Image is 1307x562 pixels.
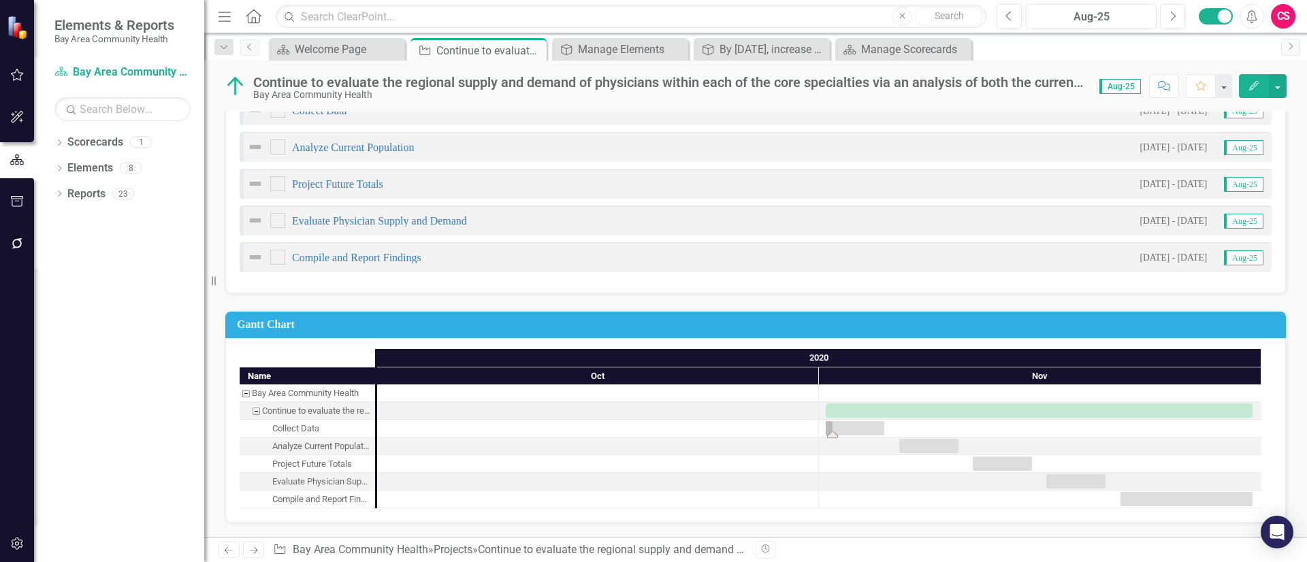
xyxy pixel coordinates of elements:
[899,439,958,453] div: Task: Start date: 2020-11-06 End date: 2020-11-10
[247,212,263,229] img: Not Defined
[240,384,375,402] div: Bay Area Community Health
[253,90,1086,100] div: Bay Area Community Health
[1046,474,1106,489] div: Task: Start date: 2020-11-16 End date: 2020-11-20
[240,473,375,491] div: Task: Start date: 2020-11-16 End date: 2020-11-20
[1261,516,1293,548] div: Open Intercom Messenger
[240,473,375,491] div: Evaluate Physician Supply and Demand
[1224,250,1263,265] span: Aug-25
[1099,79,1141,94] span: Aug-25
[293,543,428,556] a: Bay Area Community Health
[54,97,191,121] input: Search Below...
[819,367,1261,385] div: Nov
[973,457,1032,471] div: Task: Start date: 2020-11-11 End date: 2020-11-15
[292,215,467,227] a: Evaluate Physician Supply and Demand
[240,402,375,420] div: Task: Start date: 2020-11-01 End date: 2020-11-30
[292,142,415,153] a: Analyze Current Population
[240,437,375,455] div: Task: Start date: 2020-11-06 End date: 2020-11-10
[240,384,375,402] div: Task: Bay Area Community Health Start date: 2020-11-01 End date: 2020-11-02
[272,473,371,491] div: Evaluate Physician Supply and Demand
[292,178,383,190] a: Project Future Totals
[697,41,826,58] a: By [DATE], increase the number of unduplicated patients receiving integrated care (defined as at ...
[253,75,1086,90] div: Continue to evaluate the regional supply and demand of physicians within each of the core special...
[247,176,263,192] img: Not Defined
[1140,141,1207,154] small: [DATE] - [DATE]
[826,403,1253,418] div: Task: Start date: 2020-11-01 End date: 2020-11-30
[861,41,968,58] div: Manage Scorecards
[295,41,402,58] div: Welcome Page
[240,420,375,437] div: Collect Data
[935,10,964,21] span: Search
[240,455,375,473] div: Task: Start date: 2020-11-11 End date: 2020-11-15
[225,76,246,97] img: On Target
[292,252,421,263] a: Compile and Report Findings
[67,161,113,176] a: Elements
[1140,178,1207,191] small: [DATE] - [DATE]
[1140,251,1207,264] small: [DATE] - [DATE]
[1224,214,1263,229] span: Aug-25
[273,542,745,558] div: » »
[272,420,319,437] div: Collect Data
[240,491,375,508] div: Task: Start date: 2020-11-21 End date: 2020-11-30
[130,137,152,148] div: 1
[262,402,371,420] div: Continue to evaluate the regional supply and demand of physicians within each of the core special...
[1140,214,1207,227] small: [DATE] - [DATE]
[720,41,826,58] div: By [DATE], increase the number of unduplicated patients receiving integrated care (defined as at ...
[272,455,352,473] div: Project Future Totals
[7,15,31,39] img: ClearPoint Strategy
[1224,177,1263,192] span: Aug-25
[247,139,263,155] img: Not Defined
[1031,9,1152,25] div: Aug-25
[826,421,884,435] div: Task: Start date: 2020-11-01 End date: 2020-11-05
[839,41,968,58] a: Manage Scorecards
[112,188,134,199] div: 23
[915,7,983,26] button: Search
[54,33,174,44] small: Bay Area Community Health
[67,186,106,202] a: Reports
[434,543,472,556] a: Projects
[377,349,1261,367] div: 2020
[120,163,142,174] div: 8
[54,17,174,33] span: Elements & Reports
[54,65,191,80] a: Bay Area Community Health
[436,42,543,59] div: Continue to evaluate the regional supply and demand of physicians within each of the core special...
[240,367,375,384] div: Name
[555,41,685,58] a: Manage Elements
[1120,492,1253,506] div: Task: Start date: 2020-11-21 End date: 2020-11-30
[240,455,375,473] div: Project Future Totals
[247,249,263,265] img: Not Defined
[1271,4,1295,29] button: CS
[272,491,371,508] div: Compile and Report Findings
[240,491,375,508] div: Compile and Report Findings
[67,135,123,150] a: Scorecards
[1026,4,1157,29] button: Aug-25
[1224,140,1263,155] span: Aug-25
[272,437,371,455] div: Analyze Current Population
[237,318,1279,331] h3: Gantt Chart
[377,367,819,385] div: Oct
[272,41,402,58] a: Welcome Page
[276,5,986,29] input: Search ClearPoint...
[252,384,359,402] div: Bay Area Community Health
[240,437,375,455] div: Analyze Current Population
[578,41,685,58] div: Manage Elements
[240,420,375,437] div: Task: Start date: 2020-11-01 End date: 2020-11-05
[240,402,375,420] div: Continue to evaluate the regional supply and demand of physicians within each of the core special...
